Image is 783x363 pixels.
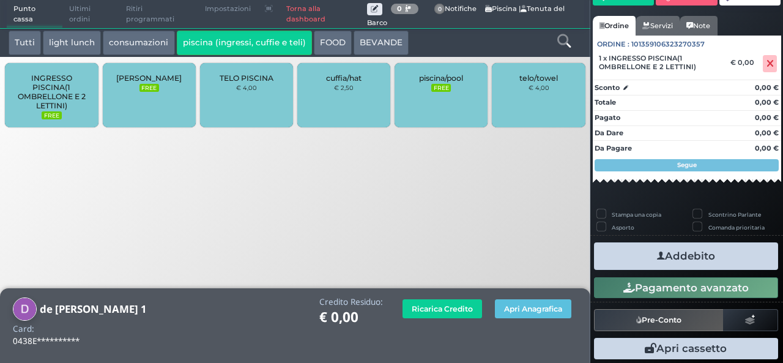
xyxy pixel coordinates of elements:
[431,84,451,92] small: FREE
[755,98,779,107] strong: 0,00 €
[612,223,634,231] label: Asporto
[116,73,182,83] span: [PERSON_NAME]
[13,298,37,321] img: de luca 1
[397,4,402,13] b: 0
[319,310,383,325] h1: € 0,00
[314,31,352,55] button: FOOD
[612,211,661,219] label: Stampa una copia
[198,1,258,18] span: Impostazioni
[434,4,445,15] span: 0
[599,54,722,71] span: 1 x INGRESSO PISCINA(1 OMBRELLONE E 2 LETTINI)
[594,309,724,331] button: Pre-Conto
[403,299,482,318] button: Ricarica Credito
[319,298,383,307] h4: Credito Residuo:
[7,1,63,28] span: Punto cassa
[280,1,367,28] a: Torna alla dashboard
[595,144,632,152] strong: Da Pagare
[42,111,61,120] small: FREE
[595,98,616,107] strong: Totale
[595,113,620,122] strong: Pagato
[419,73,463,83] span: piscina/pool
[597,39,629,50] span: Ordine :
[595,129,623,137] strong: Da Dare
[708,211,761,219] label: Scontrino Parlante
[119,1,198,28] span: Ritiri programmati
[13,324,34,334] h4: Card:
[677,161,697,169] strong: Segue
[708,223,765,231] label: Comanda prioritaria
[62,1,119,28] span: Ultimi ordini
[594,338,778,359] button: Apri cassetto
[755,144,779,152] strong: 0,00 €
[594,242,778,270] button: Addebito
[15,73,88,110] span: INGRESSO PISCINA(1 OMBRELLONE E 2 LETTINI)
[43,31,101,55] button: light lunch
[729,58,760,67] div: € 0,00
[40,302,147,316] b: de [PERSON_NAME] 1
[631,39,705,50] span: 101359106323270357
[177,31,312,55] button: piscina (ingressi, cuffie e teli)
[755,83,779,92] strong: 0,00 €
[354,31,409,55] button: BEVANDE
[326,73,362,83] span: cuffia/hat
[595,83,620,93] strong: Sconto
[9,31,41,55] button: Tutti
[103,31,174,55] button: consumazioni
[636,16,680,36] a: Servizi
[495,299,571,318] button: Apri Anagrafica
[236,84,257,91] small: € 4,00
[755,129,779,137] strong: 0,00 €
[755,113,779,122] strong: 0,00 €
[519,73,558,83] span: telo/towel
[593,16,636,36] a: Ordine
[529,84,549,91] small: € 4,00
[680,16,717,36] a: Note
[334,84,354,91] small: € 2,50
[139,84,159,92] small: FREE
[220,73,273,83] span: TELO PISCINA
[594,277,778,298] button: Pagamento avanzato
